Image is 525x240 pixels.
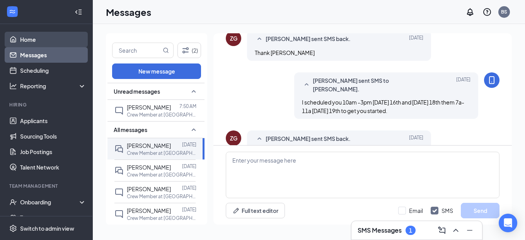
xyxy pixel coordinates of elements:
[499,214,517,232] div: Open Intercom Messenger
[482,7,492,17] svg: QuestionInfo
[501,9,507,15] div: BS
[409,227,412,234] div: 1
[112,63,201,79] button: New message
[20,198,80,206] div: Onboarding
[163,47,169,53] svg: MagnifyingGlass
[255,134,264,144] svg: SmallChevronUp
[112,43,161,58] input: Search
[9,183,85,189] div: Team Management
[409,134,423,144] span: [DATE]
[358,226,402,235] h3: SMS Messages
[127,164,171,171] span: [PERSON_NAME]
[451,226,460,235] svg: ChevronUp
[127,215,196,221] p: Crew Member at [GEOGRAPHIC_DATA]
[114,166,124,175] svg: DoubleChat
[127,104,171,111] span: [PERSON_NAME]
[20,63,86,78] a: Scheduling
[127,111,196,118] p: Crew Member at [GEOGRAPHIC_DATA]
[255,34,264,44] svg: SmallChevronUp
[182,206,196,213] p: [DATE]
[266,34,351,44] span: [PERSON_NAME] sent SMS back.
[465,7,475,17] svg: Notifications
[114,87,160,95] span: Unread messages
[127,142,171,149] span: [PERSON_NAME]
[436,224,448,237] button: ComposeMessage
[487,75,496,85] svg: MobileSms
[9,82,17,90] svg: Analysis
[9,8,16,15] svg: WorkstreamLogo
[182,141,196,148] p: [DATE]
[20,225,74,232] div: Switch to admin view
[302,80,311,89] svg: SmallChevronUp
[75,8,82,16] svg: Collapse
[127,193,196,200] p: Crew Member at [GEOGRAPHIC_DATA]
[230,134,237,142] div: ZG
[226,203,285,218] button: Full text editorPen
[465,226,474,235] svg: Minimize
[9,101,85,108] div: Hiring
[114,209,124,219] svg: ChatInactive
[450,224,462,237] button: ChevronUp
[127,150,196,156] p: Crew Member at [GEOGRAPHIC_DATA]
[20,47,86,63] a: Messages
[255,49,315,56] span: Thank [PERSON_NAME]
[20,210,86,225] a: Team
[20,113,86,129] a: Applicants
[409,34,423,44] span: [DATE]
[20,144,86,159] a: Job Postings
[20,159,86,175] a: Talent Network
[177,43,201,58] button: Filter (2)
[114,126,147,134] span: All messages
[20,82,87,90] div: Reporting
[127,185,171,192] span: [PERSON_NAME]
[461,203,499,218] button: Send
[9,198,17,206] svg: UserCheck
[313,76,436,93] span: [PERSON_NAME] sent SMS to [PERSON_NAME].
[182,163,196,170] p: [DATE]
[106,5,151,19] h1: Messages
[127,171,196,178] p: Crew Member at [GEOGRAPHIC_DATA]
[127,207,171,214] span: [PERSON_NAME]
[20,32,86,47] a: Home
[182,185,196,191] p: [DATE]
[189,87,198,96] svg: SmallChevronUp
[302,99,464,114] span: I scheduled you 10am -3pm [DATE] 16th and [DATE] 18th them 7a-11a [DATE] 19th to get you started.
[266,134,351,144] span: [PERSON_NAME] sent SMS back.
[232,207,240,214] svg: Pen
[114,144,124,154] svg: DoubleChat
[456,76,470,93] span: [DATE]
[181,46,190,55] svg: Filter
[464,224,476,237] button: Minimize
[9,225,17,232] svg: Settings
[230,34,237,42] div: ZG
[20,129,86,144] a: Sourcing Tools
[189,125,198,134] svg: SmallChevronUp
[179,103,196,110] p: 7:50 AM
[437,226,447,235] svg: ComposeMessage
[114,106,124,115] svg: ChatInactive
[114,188,124,197] svg: ChatInactive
